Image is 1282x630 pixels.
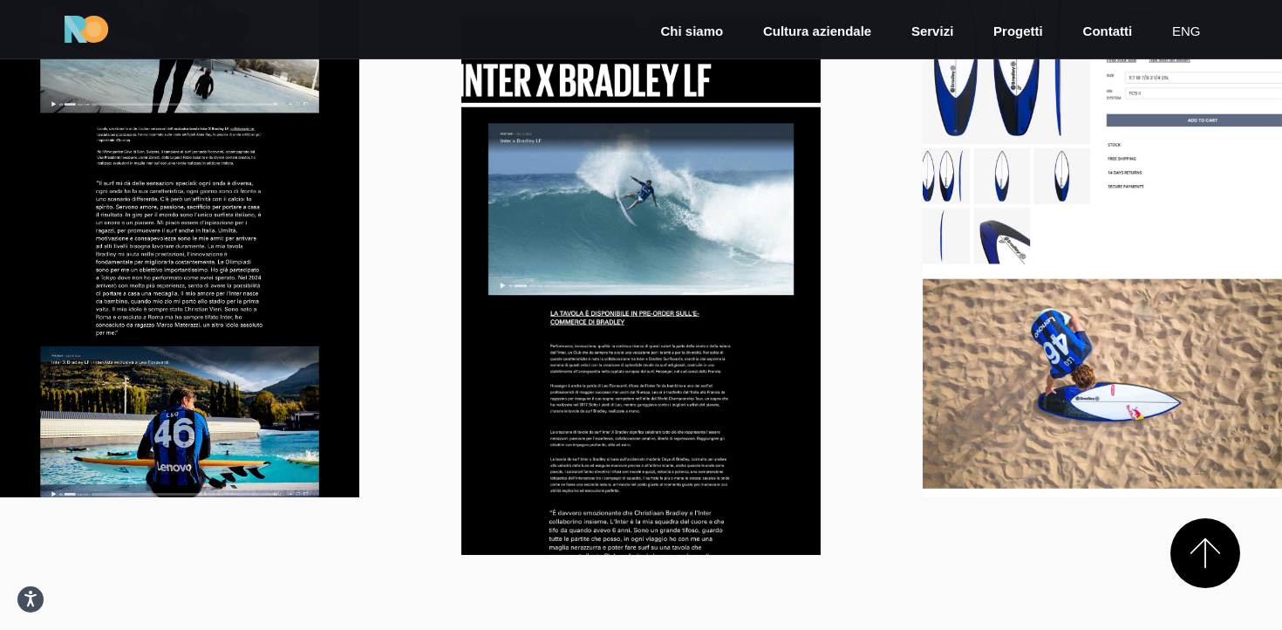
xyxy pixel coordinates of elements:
[65,16,108,44] img: Ride On Agency Logo
[761,22,873,42] a: Cultura aziendale
[1081,22,1135,42] a: Contatti
[910,22,955,42] a: Servizi
[1170,22,1203,42] a: eng
[658,22,725,42] a: Chi siamo
[992,22,1045,42] a: Progetti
